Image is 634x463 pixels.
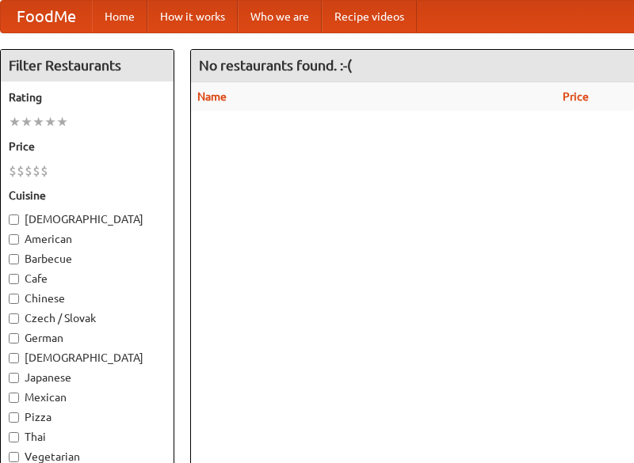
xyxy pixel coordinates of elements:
li: ★ [32,113,44,131]
input: Cafe [9,274,19,284]
li: ★ [56,113,68,131]
li: $ [32,162,40,180]
label: Thai [9,429,166,445]
input: Mexican [9,393,19,403]
input: [DEMOGRAPHIC_DATA] [9,353,19,363]
input: Czech / Slovak [9,313,19,324]
a: Who we are [238,1,322,32]
input: American [9,234,19,245]
label: German [9,330,166,346]
li: $ [9,162,17,180]
input: German [9,333,19,343]
a: How it works [147,1,238,32]
input: Barbecue [9,254,19,264]
input: Pizza [9,412,19,423]
label: Cafe [9,271,166,287]
li: ★ [44,113,56,131]
ng-pluralize: No restaurants found. :-( [199,58,352,73]
input: Japanese [9,373,19,383]
li: $ [25,162,32,180]
label: Czech / Slovak [9,310,166,326]
a: Price [563,90,589,103]
a: Home [92,1,147,32]
label: Chinese [9,290,166,306]
input: Vegetarian [9,452,19,462]
label: Japanese [9,370,166,385]
label: Pizza [9,409,166,425]
li: $ [40,162,48,180]
input: Thai [9,432,19,442]
li: $ [17,162,25,180]
h5: Rating [9,89,166,105]
a: Name [197,90,227,103]
a: FoodMe [1,1,92,32]
label: [DEMOGRAPHIC_DATA] [9,350,166,366]
a: Recipe videos [322,1,417,32]
input: Chinese [9,294,19,304]
label: Mexican [9,389,166,405]
h5: Cuisine [9,188,166,203]
label: American [9,231,166,247]
li: ★ [21,113,32,131]
label: Barbecue [9,251,166,267]
h5: Price [9,139,166,154]
label: [DEMOGRAPHIC_DATA] [9,211,166,227]
li: ★ [9,113,21,131]
input: [DEMOGRAPHIC_DATA] [9,214,19,225]
h4: Filter Restaurants [1,50,174,82]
